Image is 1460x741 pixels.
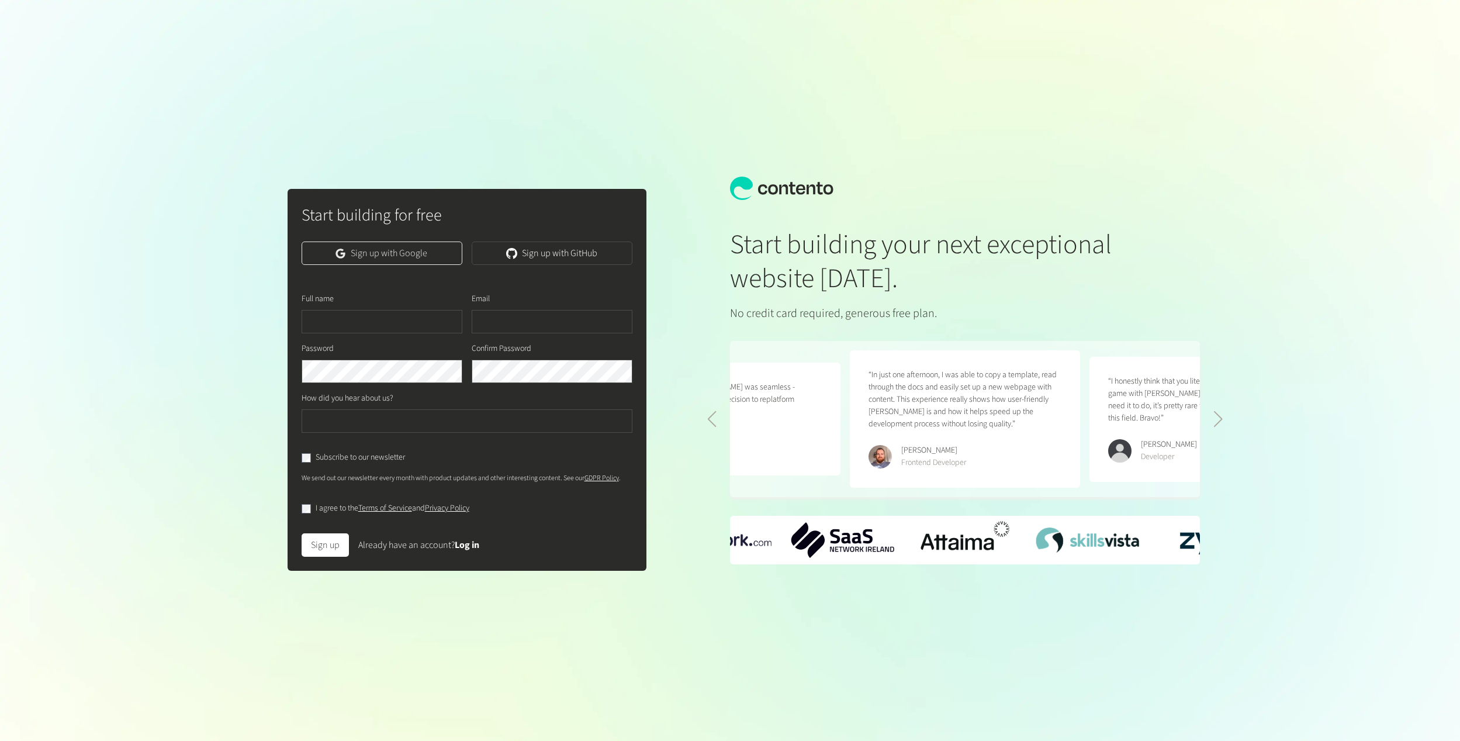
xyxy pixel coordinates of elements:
[302,293,334,305] label: Full name
[869,369,1061,430] p: “In just one afternoon, I was able to copy a template, read through the docs and easily set up a ...
[901,444,966,457] div: [PERSON_NAME]
[584,473,619,483] a: GDPR Policy
[1158,519,1261,560] div: 5 / 6
[302,392,393,405] label: How did you hear about us?
[1036,528,1139,553] img: SkillsVista-Logo.png
[1089,357,1320,482] figure: 2 / 5
[472,242,632,265] a: Sign up with GitHub
[358,502,412,514] a: Terms of Service
[302,473,633,484] p: We send out our newsletter every month with product updates and other interesting content. See our .
[358,538,479,552] div: Already have an account?
[707,411,717,428] div: Previous slide
[302,343,334,355] label: Password
[1213,411,1223,428] div: Next slide
[914,516,1016,564] div: 3 / 6
[1141,451,1197,463] div: Developer
[455,539,479,552] a: Log in
[302,203,633,228] h2: Start building for free
[1108,375,1301,425] p: “I honestly think that you literally killed the "Headless CMS" game with [PERSON_NAME], it just d...
[316,452,405,464] label: Subscribe to our newsletter
[472,293,490,305] label: Email
[914,516,1016,564] img: Attaima-Logo.png
[791,522,894,558] img: SaaS-Network-Ireland-logo.png
[1108,439,1132,463] img: Kevin Abatan
[1141,439,1197,451] div: [PERSON_NAME]
[791,522,894,558] div: 2 / 6
[1036,528,1139,553] div: 4 / 6
[869,445,892,468] img: Erik Galiana Farell
[316,502,469,515] label: I agree to the and
[730,228,1123,295] h1: Start building your next exceptional website [DATE].
[425,502,469,514] a: Privacy Policy
[1158,519,1261,560] img: Zyte-Logo-with-Padding.png
[901,457,966,469] div: Frontend Developer
[472,343,531,355] label: Confirm Password
[302,533,349,557] button: Sign up
[850,350,1080,488] figure: 1 / 5
[730,305,1123,322] p: No credit card required, generous free plan.
[302,242,462,265] a: Sign up with Google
